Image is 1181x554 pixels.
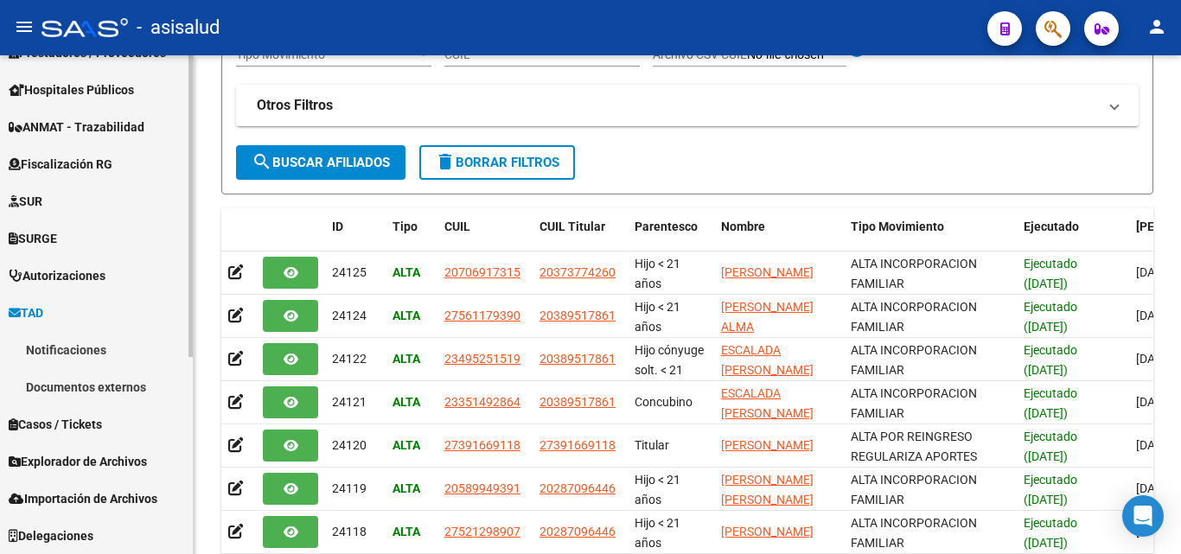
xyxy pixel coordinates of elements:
[1024,257,1077,290] span: Ejecutado ([DATE])
[539,525,616,538] span: 20287096446
[252,155,390,170] span: Buscar Afiliados
[252,151,272,172] mat-icon: search
[444,265,520,279] span: 20706917315
[1024,516,1077,550] span: Ejecutado ([DATE])
[1024,220,1079,233] span: Ejecutado
[9,155,112,174] span: Fiscalización RG
[714,208,844,265] datatable-header-cell: Nombre
[393,481,420,495] strong: ALTA
[1136,309,1171,322] span: [DATE]
[539,309,616,322] span: 20389517861
[9,80,134,99] span: Hospitales Públicos
[1122,495,1164,537] div: Open Intercom Messenger
[1024,386,1077,420] span: Ejecutado ([DATE])
[628,208,714,265] datatable-header-cell: Parentesco
[721,220,765,233] span: Nombre
[444,525,520,538] span: 27521298907
[332,438,367,452] span: 24120
[1136,352,1171,366] span: [DATE]
[721,386,814,420] span: ESCALADA [PERSON_NAME]
[332,525,367,538] span: 24118
[721,525,814,538] span: [PERSON_NAME]
[393,220,418,233] span: Tipo
[325,208,386,265] datatable-header-cell: ID
[332,395,367,409] span: 24121
[393,395,420,409] strong: ALTA
[1136,438,1171,452] span: [DATE]
[539,438,616,452] span: 27391669118
[721,265,814,279] span: [PERSON_NAME]
[539,395,616,409] span: 20389517861
[721,343,814,377] span: ESCALADA [PERSON_NAME]
[9,489,157,508] span: Importación de Archivos
[851,257,977,290] span: ALTA INCORPORACION FAMILIAR
[444,309,520,322] span: 27561179390
[444,352,520,366] span: 23495251519
[1024,300,1077,334] span: Ejecutado ([DATE])
[435,155,559,170] span: Borrar Filtros
[721,473,814,506] span: [PERSON_NAME] [PERSON_NAME]
[332,309,367,322] span: 24124
[539,481,616,495] span: 20287096446
[851,473,977,506] span: ALTA INCORPORACION FAMILIAR
[236,85,1139,126] mat-expansion-panel-header: Otros Filtros
[851,386,977,420] span: ALTA INCORPORACION FAMILIAR
[257,96,333,115] strong: Otros Filtros
[653,48,747,61] span: Archivo CSV CUIL
[393,309,420,322] strong: ALTA
[1024,343,1077,377] span: Ejecutado ([DATE])
[635,257,680,290] span: Hijo < 21 años
[9,118,144,137] span: ANMAT - Trazabilidad
[635,516,680,550] span: Hijo < 21 años
[9,303,43,322] span: TAD
[419,145,575,180] button: Borrar Filtros
[539,352,616,366] span: 20389517861
[393,438,420,452] strong: ALTA
[721,438,814,452] span: [PERSON_NAME]
[9,526,93,545] span: Delegaciones
[9,452,147,471] span: Explorador de Archivos
[444,481,520,495] span: 20589949391
[635,395,693,409] span: Concubino
[1024,473,1077,506] span: Ejecutado ([DATE])
[435,151,456,172] mat-icon: delete
[539,265,616,279] span: 20373774260
[332,265,367,279] span: 24125
[393,265,420,279] strong: ALTA
[1136,395,1171,409] span: [DATE]
[635,220,698,233] span: Parentesco
[539,220,605,233] span: CUIL Titular
[14,16,35,37] mat-icon: menu
[9,415,102,434] span: Casos / Tickets
[851,220,944,233] span: Tipo Movimiento
[1024,430,1077,463] span: Ejecutado ([DATE])
[437,208,533,265] datatable-header-cell: CUIL
[9,192,42,211] span: SUR
[444,220,470,233] span: CUIL
[332,481,367,495] span: 24119
[386,208,437,265] datatable-header-cell: Tipo
[1017,208,1129,265] datatable-header-cell: Ejecutado
[851,300,977,334] span: ALTA INCORPORACION FAMILIAR
[844,208,1017,265] datatable-header-cell: Tipo Movimiento
[635,343,704,377] span: Hijo cónyuge solt. < 21
[236,145,405,180] button: Buscar Afiliados
[9,266,105,285] span: Autorizaciones
[635,300,680,334] span: Hijo < 21 años
[851,430,977,483] span: ALTA POR REINGRESO REGULARIZA APORTES (AFIP)
[444,438,520,452] span: 27391669118
[137,9,220,47] span: - asisalud
[332,220,343,233] span: ID
[721,300,814,334] span: [PERSON_NAME] ALMA
[533,208,628,265] datatable-header-cell: CUIL Titular
[1136,265,1171,279] span: [DATE]
[635,438,669,452] span: Titular
[9,229,57,248] span: SURGE
[851,343,977,377] span: ALTA INCORPORACION FAMILIAR
[332,352,367,366] span: 24122
[1136,481,1171,495] span: [DATE]
[444,395,520,409] span: 23351492864
[635,473,680,506] span: Hijo < 21 años
[851,516,977,550] span: ALTA INCORPORACION FAMILIAR
[393,352,420,366] strong: ALTA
